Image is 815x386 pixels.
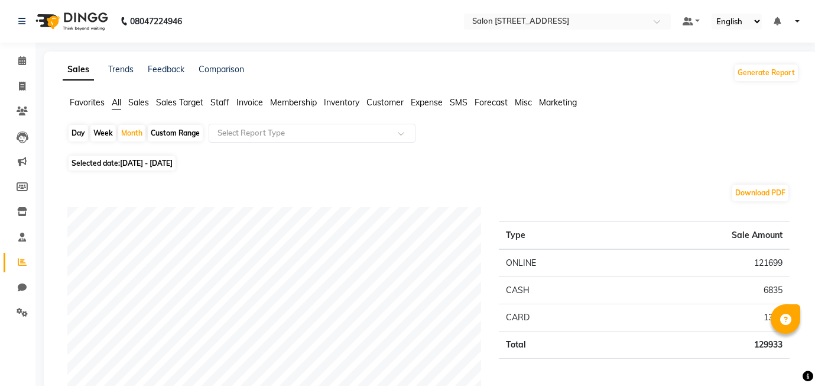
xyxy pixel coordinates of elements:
div: Week [90,125,116,141]
span: Forecast [475,97,508,108]
span: All [112,97,121,108]
a: Sales [63,59,94,81]
td: CASH [499,277,616,304]
td: ONLINE [499,249,616,277]
th: Sale Amount [617,222,790,250]
span: Sales [128,97,149,108]
td: 121699 [617,249,790,277]
a: Comparison [199,64,244,75]
span: Selected date: [69,156,176,171]
span: [DATE] - [DATE] [120,159,173,168]
td: Total [499,332,616,359]
span: Membership [270,97,317,108]
span: Favorites [70,97,105,108]
div: Custom Range [148,125,203,141]
td: 1399 [617,304,790,332]
div: Day [69,125,88,141]
button: Download PDF [732,185,788,201]
td: 129933 [617,332,790,359]
span: Invoice [236,97,263,108]
button: Generate Report [735,65,798,81]
span: Sales Target [156,97,203,108]
span: Misc [515,97,532,108]
a: Feedback [148,64,184,75]
td: 6835 [617,277,790,304]
span: Customer [366,97,404,108]
a: Trends [108,64,134,75]
span: Expense [411,97,443,108]
img: logo [30,5,111,38]
span: Inventory [324,97,359,108]
iframe: chat widget [765,339,803,374]
span: Staff [210,97,229,108]
b: 08047224946 [130,5,182,38]
span: Marketing [539,97,577,108]
span: SMS [450,97,467,108]
div: Month [118,125,145,141]
th: Type [499,222,616,250]
td: CARD [499,304,616,332]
